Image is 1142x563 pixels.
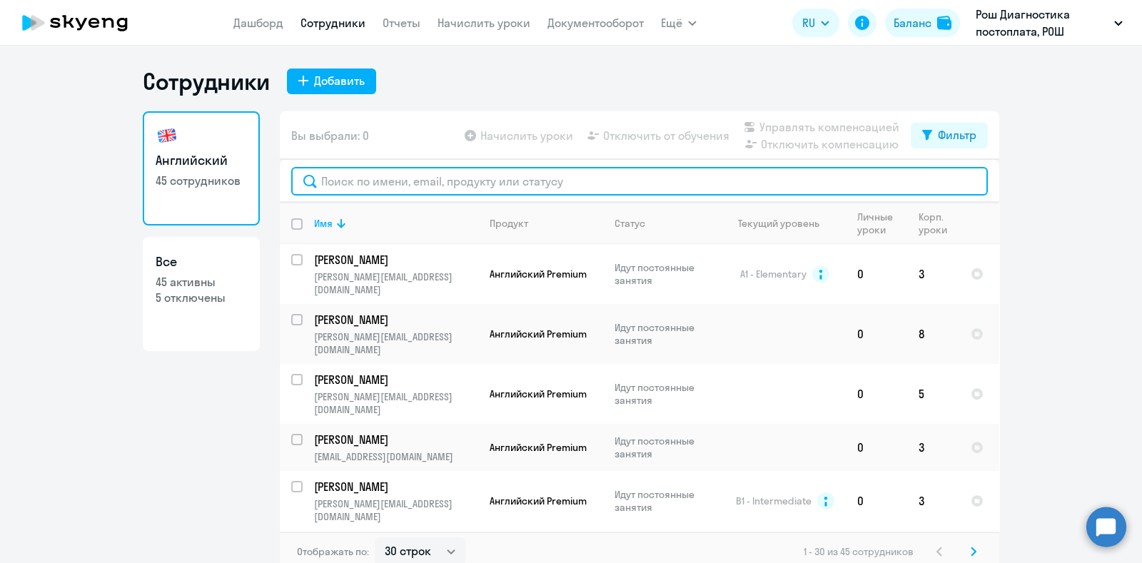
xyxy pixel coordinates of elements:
[907,304,959,364] td: 8
[300,16,365,30] a: Сотрудники
[857,211,897,236] div: Личные уроки
[846,304,907,364] td: 0
[490,268,587,280] span: Английский Premium
[907,364,959,424] td: 5
[314,330,477,356] p: [PERSON_NAME][EMAIL_ADDRESS][DOMAIN_NAME]
[314,217,333,230] div: Имя
[143,237,260,351] a: Все45 активны5 отключены
[490,441,587,454] span: Английский Premium
[919,211,949,236] div: Корп. уроки
[156,253,247,271] h3: Все
[907,471,959,531] td: 3
[314,432,475,447] p: [PERSON_NAME]
[143,67,270,96] h1: Сотрудники
[615,217,645,230] div: Статус
[490,217,602,230] div: Продукт
[438,16,530,30] a: Начислить уроки
[615,321,712,347] p: Идут постоянные занятия
[736,494,812,507] span: B1 - Intermediate
[976,6,1108,40] p: Рош Диагностика постоплата, РОШ ДИАГНОСТИКА РУС, ООО
[846,244,907,304] td: 0
[314,497,477,523] p: [PERSON_NAME][EMAIL_ADDRESS][DOMAIN_NAME]
[287,69,376,94] button: Добавить
[314,252,477,268] a: [PERSON_NAME]
[156,274,247,290] p: 45 активны
[804,545,914,558] span: 1 - 30 из 45 сотрудников
[802,14,815,31] span: RU
[490,387,587,400] span: Английский Premium
[907,244,959,304] td: 3
[846,364,907,424] td: 0
[383,16,420,30] a: Отчеты
[314,312,475,328] p: [PERSON_NAME]
[233,16,283,30] a: Дашборд
[615,435,712,460] p: Идут постоянные занятия
[894,14,931,31] div: Баланс
[738,217,819,230] div: Текущий уровень
[919,211,959,236] div: Корп. уроки
[885,9,960,37] button: Балансbalance
[156,173,247,188] p: 45 сотрудников
[490,494,587,507] span: Английский Premium
[291,127,369,144] span: Вы выбрали: 0
[661,14,682,31] span: Ещё
[661,9,697,37] button: Ещё
[911,123,988,148] button: Фильтр
[792,9,839,37] button: RU
[314,270,477,296] p: [PERSON_NAME][EMAIL_ADDRESS][DOMAIN_NAME]
[547,16,644,30] a: Документооборот
[314,372,477,387] a: [PERSON_NAME]
[615,381,712,407] p: Идут постоянные занятия
[740,268,807,280] span: A1 - Elementary
[156,124,178,147] img: english
[156,151,247,170] h3: Английский
[314,450,477,463] p: [EMAIL_ADDRESS][DOMAIN_NAME]
[615,488,712,514] p: Идут постоянные занятия
[490,328,587,340] span: Английский Premium
[314,372,475,387] p: [PERSON_NAME]
[969,6,1130,40] button: Рош Диагностика постоплата, РОШ ДИАГНОСТИКА РУС, ООО
[938,126,976,143] div: Фильтр
[143,111,260,225] a: Английский45 сотрудников
[314,217,477,230] div: Имя
[846,471,907,531] td: 0
[846,424,907,471] td: 0
[314,479,475,494] p: [PERSON_NAME]
[937,16,951,30] img: balance
[297,545,369,558] span: Отображать по:
[291,167,988,196] input: Поиск по имени, email, продукту или статусу
[724,217,845,230] div: Текущий уровень
[615,217,712,230] div: Статус
[314,312,477,328] a: [PERSON_NAME]
[907,424,959,471] td: 3
[314,432,477,447] a: [PERSON_NAME]
[314,72,365,89] div: Добавить
[615,261,712,287] p: Идут постоянные занятия
[156,290,247,305] p: 5 отключены
[314,390,477,416] p: [PERSON_NAME][EMAIL_ADDRESS][DOMAIN_NAME]
[857,211,906,236] div: Личные уроки
[490,217,528,230] div: Продукт
[314,252,475,268] p: [PERSON_NAME]
[314,479,477,494] a: [PERSON_NAME]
